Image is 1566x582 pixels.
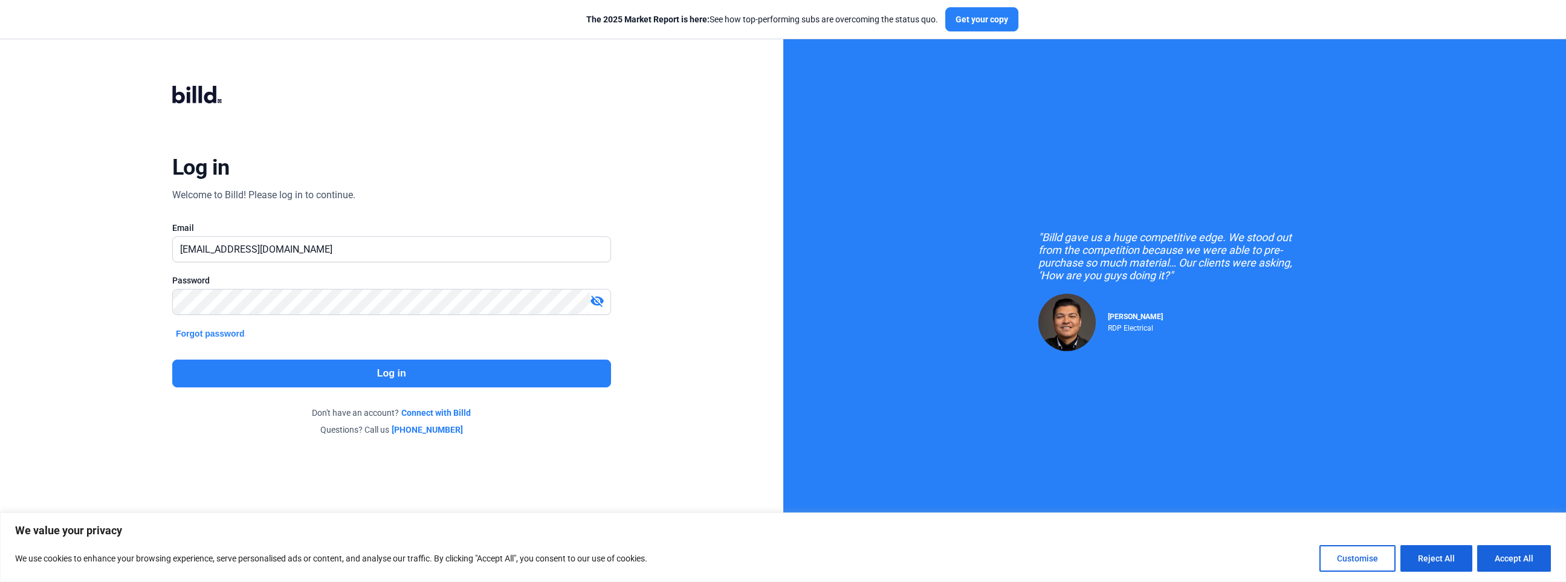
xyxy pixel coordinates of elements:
[172,222,611,234] div: Email
[1400,545,1472,572] button: Reject All
[590,294,604,308] mat-icon: visibility_off
[586,15,710,24] span: The 2025 Market Report is here:
[1108,312,1163,321] span: [PERSON_NAME]
[15,551,647,566] p: We use cookies to enhance your browsing experience, serve personalised ads or content, and analys...
[1038,231,1310,282] div: "Billd gave us a huge competitive edge. We stood out from the competition because we were able to...
[172,188,355,202] div: Welcome to Billd! Please log in to continue.
[172,407,611,419] div: Don't have an account?
[1477,545,1551,572] button: Accept All
[172,154,230,181] div: Log in
[945,7,1018,31] button: Get your copy
[586,13,938,25] div: See how top-performing subs are overcoming the status quo.
[172,360,611,387] button: Log in
[401,407,471,419] a: Connect with Billd
[1038,294,1096,351] img: Raul Pacheco
[1319,545,1396,572] button: Customise
[15,523,1551,538] p: We value your privacy
[392,424,463,436] a: [PHONE_NUMBER]
[1108,321,1163,332] div: RDP Electrical
[172,327,248,340] button: Forgot password
[172,424,611,436] div: Questions? Call us
[172,274,611,286] div: Password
